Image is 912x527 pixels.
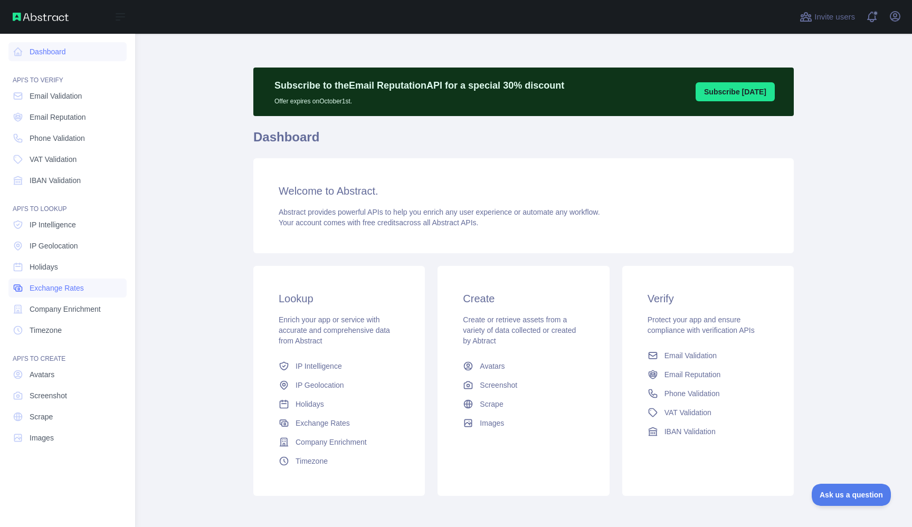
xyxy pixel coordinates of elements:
[279,208,600,216] span: Abstract provides powerful APIs to help you enrich any user experience or automate any workflow.
[274,93,564,106] p: Offer expires on October 1st.
[480,418,504,428] span: Images
[30,390,67,401] span: Screenshot
[30,411,53,422] span: Scrape
[30,154,77,165] span: VAT Validation
[8,150,127,169] a: VAT Validation
[8,192,127,213] div: API'S TO LOOKUP
[8,42,127,61] a: Dashboard
[274,78,564,93] p: Subscribe to the Email Reputation API for a special 30 % discount
[274,376,404,395] a: IP Geolocation
[643,365,773,384] a: Email Reputation
[664,369,721,380] span: Email Reputation
[8,257,127,276] a: Holidays
[8,63,127,84] div: API'S TO VERIFY
[30,433,54,443] span: Images
[459,357,588,376] a: Avatars
[797,8,857,25] button: Invite users
[253,129,794,154] h1: Dashboard
[30,91,82,101] span: Email Validation
[363,218,399,227] span: free credits
[8,300,127,319] a: Company Enrichment
[8,236,127,255] a: IP Geolocation
[30,112,86,122] span: Email Reputation
[279,218,478,227] span: Your account comes with across all Abstract APIs.
[296,361,342,371] span: IP Intelligence
[664,350,717,361] span: Email Validation
[296,399,324,409] span: Holidays
[30,241,78,251] span: IP Geolocation
[648,291,768,306] h3: Verify
[30,304,101,314] span: Company Enrichment
[274,433,404,452] a: Company Enrichment
[480,380,517,390] span: Screenshot
[279,184,768,198] h3: Welcome to Abstract.
[8,428,127,447] a: Images
[643,346,773,365] a: Email Validation
[463,291,584,306] h3: Create
[279,291,400,306] h3: Lookup
[8,171,127,190] a: IBAN Validation
[8,129,127,148] a: Phone Validation
[274,452,404,471] a: Timezone
[459,414,588,433] a: Images
[459,376,588,395] a: Screenshot
[643,384,773,403] a: Phone Validation
[812,484,891,506] iframe: Toggle Customer Support
[8,87,127,106] a: Email Validation
[30,262,58,272] span: Holidays
[274,357,404,376] a: IP Intelligence
[8,108,127,127] a: Email Reputation
[8,279,127,298] a: Exchange Rates
[643,422,773,441] a: IBAN Validation
[814,11,855,23] span: Invite users
[8,365,127,384] a: Avatars
[643,403,773,422] a: VAT Validation
[30,175,81,186] span: IBAN Validation
[274,395,404,414] a: Holidays
[8,215,127,234] a: IP Intelligence
[459,395,588,414] a: Scrape
[274,414,404,433] a: Exchange Rates
[296,380,344,390] span: IP Geolocation
[8,407,127,426] a: Scrape
[30,283,84,293] span: Exchange Rates
[664,388,720,399] span: Phone Validation
[8,342,127,363] div: API'S TO CREATE
[664,426,716,437] span: IBAN Validation
[296,418,350,428] span: Exchange Rates
[8,386,127,405] a: Screenshot
[30,219,76,230] span: IP Intelligence
[296,456,328,466] span: Timezone
[480,399,503,409] span: Scrape
[13,13,69,21] img: Abstract API
[30,133,85,143] span: Phone Validation
[463,315,576,345] span: Create or retrieve assets from a variety of data collected or created by Abtract
[696,82,775,101] button: Subscribe [DATE]
[648,315,755,334] span: Protect your app and ensure compliance with verification APIs
[8,321,127,340] a: Timezone
[296,437,367,447] span: Company Enrichment
[480,361,505,371] span: Avatars
[30,369,54,380] span: Avatars
[279,315,390,345] span: Enrich your app or service with accurate and comprehensive data from Abstract
[30,325,62,336] span: Timezone
[664,407,711,418] span: VAT Validation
